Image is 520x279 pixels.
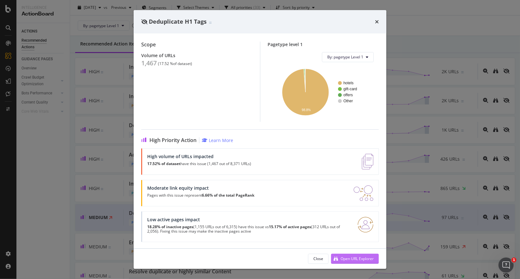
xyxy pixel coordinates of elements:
img: RO06QsNG.png [358,217,373,233]
div: Open URL Explorer [341,256,374,261]
span: High Priority Action [149,137,197,143]
div: Pagetype level 1 [268,42,379,47]
span: By: pagetype Level 1 [327,54,363,60]
text: gift-card [343,87,357,91]
div: High volume of URLs impacted [147,154,251,159]
text: offers [343,93,353,97]
svg: A chart. [273,67,372,117]
div: times [375,18,379,26]
div: modal [134,10,386,269]
button: Close [308,254,329,264]
div: Learn More [209,137,233,143]
div: eye-slash [141,19,148,24]
img: Equal [209,22,212,24]
button: Open URL Explorer [331,254,379,264]
iframe: Intercom live chat [499,258,514,273]
strong: 17.52% of dataset [147,161,180,166]
p: Pages with this issue represent [147,193,254,198]
button: By: pagetype Level 1 [322,52,374,62]
div: Scope [141,42,252,48]
a: Learn More [202,137,233,143]
text: 98.8% [302,108,311,112]
div: Close [313,256,323,261]
p: (1,155 URLs out of 6,315) have this issue vs (312 URLs out of 2,056). Fixing this issue may make ... [147,225,350,234]
strong: 18.28% of inactive pages [147,224,193,229]
div: Moderate link equity impact [147,185,254,191]
strong: 15.17% of active pages [269,224,311,229]
p: have this issue (1,467 out of 8,371 URLs) [147,162,251,166]
div: 1,467 [141,59,157,67]
div: ( 17.52 % of dataset ) [158,62,192,66]
span: 1 [511,258,517,263]
text: Other [343,99,353,103]
img: DDxVyA23.png [354,185,373,201]
img: e5DMFwAAAABJRU5ErkJggg== [362,154,373,169]
span: Deduplicate H1 Tags [149,18,207,25]
div: Low active pages impact [147,217,350,222]
div: Volume of URLs [141,53,252,58]
text: hotels [343,81,354,85]
strong: 6.66% of the total PageRank [202,193,254,198]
